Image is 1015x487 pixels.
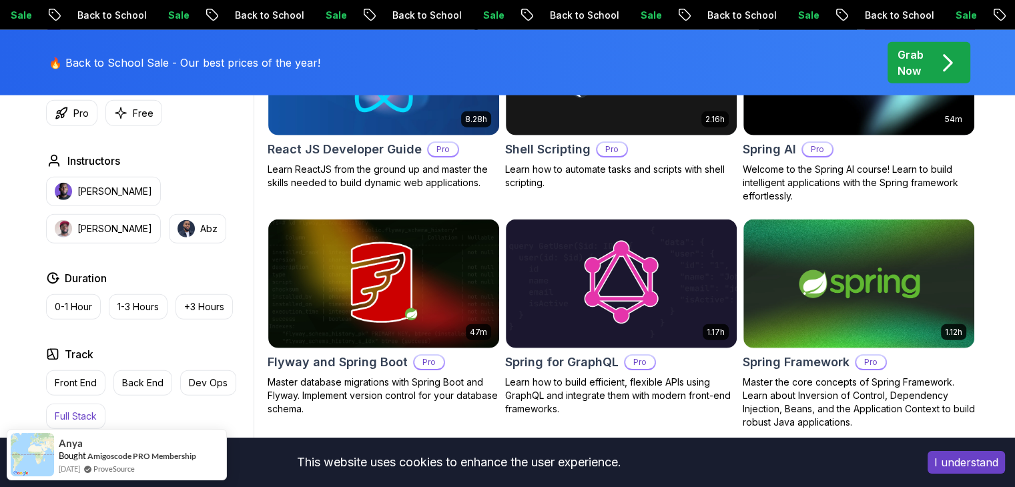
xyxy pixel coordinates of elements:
[539,9,629,22] p: Back to School
[705,114,725,125] p: 2.16h
[944,9,987,22] p: Sale
[945,327,962,338] p: 1.12h
[743,376,975,429] p: Master the core concepts of Spring Framework. Learn about Inversion of Control, Dependency Inject...
[268,219,499,349] img: Flyway and Spring Boot card
[55,183,72,200] img: instructor img
[46,100,97,126] button: Pro
[743,140,796,159] h2: Spring AI
[117,300,159,314] p: 1-3 Hours
[505,5,737,189] a: Shell Scripting card2.16hShell ScriptingProLearn how to automate tasks and scripts with shell scr...
[122,376,163,390] p: Back End
[46,177,161,206] button: instructor img[PERSON_NAME]
[743,353,850,372] h2: Spring Framework
[59,450,86,461] span: Bought
[55,300,92,314] p: 0-1 Hour
[46,214,161,243] button: instructor img[PERSON_NAME]
[898,47,924,79] p: Grab Now
[46,294,101,320] button: 0-1 Hour
[200,222,218,235] p: Abz
[597,143,627,156] p: Pro
[133,107,153,120] p: Free
[803,143,832,156] p: Pro
[268,163,500,189] p: Learn ReactJS from the ground up and master the skills needed to build dynamic web applications.
[268,5,500,189] a: React JS Developer Guide card8.28hReact JS Developer GuideProLearn ReactJS from the ground up and...
[428,143,458,156] p: Pro
[77,222,152,235] p: [PERSON_NAME]
[414,356,444,369] p: Pro
[73,107,89,120] p: Pro
[77,185,152,198] p: [PERSON_NAME]
[93,463,135,474] a: ProveSource
[184,300,224,314] p: +3 Hours
[743,219,975,430] a: Spring Framework card1.12hSpring FrameworkProMaster the core concepts of Spring Framework. Learn ...
[65,346,93,362] h2: Track
[268,376,500,416] p: Master database migrations with Spring Boot and Flyway. Implement version control for your databa...
[506,219,737,349] img: Spring for GraphQL card
[381,9,472,22] p: Back to School
[472,9,515,22] p: Sale
[11,433,54,476] img: provesource social proof notification image
[67,153,120,169] h2: Instructors
[707,327,725,338] p: 1.17h
[268,140,422,159] h2: React JS Developer Guide
[169,214,226,243] button: instructor imgAbz
[743,5,975,203] a: Spring AI card54mSpring AIProWelcome to the Spring AI course! Learn to build intelligent applicat...
[157,9,200,22] p: Sale
[46,404,105,429] button: Full Stack
[178,220,195,237] img: instructor img
[268,219,500,416] a: Flyway and Spring Boot card47mFlyway and Spring BootProMaster database migrations with Spring Boo...
[505,140,591,159] h2: Shell Scripting
[109,294,167,320] button: 1-3 Hours
[105,100,162,126] button: Free
[743,163,975,203] p: Welcome to the Spring AI course! Learn to build intelligent applications with the Spring framewor...
[268,353,408,372] h2: Flyway and Spring Boot
[49,55,320,71] p: 🔥 Back to School Sale - Our best prices of the year!
[113,370,172,396] button: Back End
[787,9,829,22] p: Sale
[189,376,228,390] p: Dev Ops
[505,219,737,416] a: Spring for GraphQL card1.17hSpring for GraphQLProLearn how to build efficient, flexible APIs usin...
[625,356,655,369] p: Pro
[928,451,1005,474] button: Accept cookies
[176,294,233,320] button: +3 Hours
[629,9,672,22] p: Sale
[505,376,737,416] p: Learn how to build efficient, flexible APIs using GraphQL and integrate them with modern front-en...
[59,438,83,449] span: Anya
[55,376,97,390] p: Front End
[856,356,886,369] p: Pro
[314,9,357,22] p: Sale
[180,370,236,396] button: Dev Ops
[10,448,908,477] div: This website uses cookies to enhance the user experience.
[505,353,619,372] h2: Spring for GraphQL
[945,114,962,125] p: 54m
[465,114,487,125] p: 8.28h
[87,451,196,461] a: Amigoscode PRO Membership
[696,9,787,22] p: Back to School
[66,9,157,22] p: Back to School
[224,9,314,22] p: Back to School
[470,327,487,338] p: 47m
[55,220,72,237] img: instructor img
[55,410,97,423] p: Full Stack
[505,163,737,189] p: Learn how to automate tasks and scripts with shell scripting.
[46,370,105,396] button: Front End
[743,219,974,349] img: Spring Framework card
[854,9,944,22] p: Back to School
[65,270,107,286] h2: Duration
[59,463,80,474] span: [DATE]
